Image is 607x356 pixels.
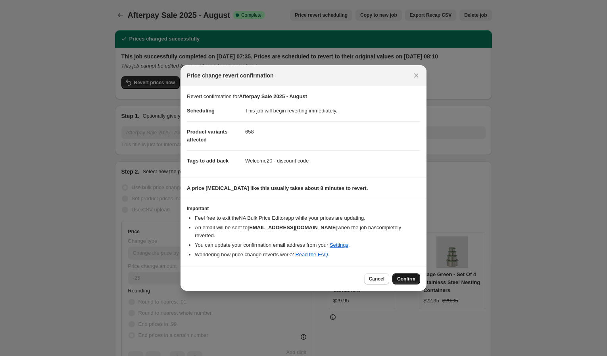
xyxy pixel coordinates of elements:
[330,242,348,248] a: Settings
[239,93,307,99] b: Afterpay Sale 2025 - August
[195,241,420,249] li: You can update your confirmation email address from your .
[369,276,384,282] span: Cancel
[187,108,215,114] span: Scheduling
[411,70,422,81] button: Close
[364,273,389,284] button: Cancel
[295,252,328,257] a: Read the FAQ
[195,224,420,240] li: An email will be sent to when the job has completely reverted .
[245,121,420,142] dd: 658
[245,150,420,171] dd: Welcome20 - discount code
[248,224,338,230] b: [EMAIL_ADDRESS][DOMAIN_NAME]
[397,276,415,282] span: Confirm
[187,185,368,191] b: A price [MEDICAL_DATA] like this usually takes about 8 minutes to revert.
[195,214,420,222] li: Feel free to exit the NA Bulk Price Editor app while your prices are updating.
[187,205,420,212] h3: Important
[245,101,420,121] dd: This job will begin reverting immediately.
[187,129,228,143] span: Product variants affected
[392,273,420,284] button: Confirm
[187,72,274,79] span: Price change revert confirmation
[187,158,229,164] span: Tags to add back
[187,93,420,101] p: Revert confirmation for
[195,251,420,259] li: Wondering how price change reverts work? .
